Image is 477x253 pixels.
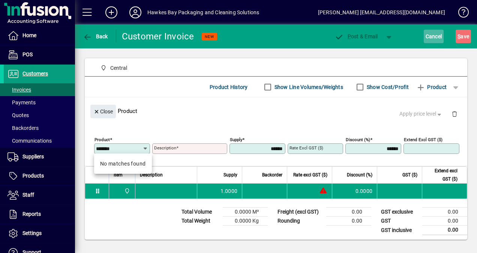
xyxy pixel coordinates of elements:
td: Total Weight [178,217,223,226]
a: POS [4,45,75,64]
mat-label: Supply [230,137,242,142]
div: [PERSON_NAME] [EMAIL_ADDRESS][DOMAIN_NAME] [318,6,445,18]
span: GST ($) [402,171,417,179]
a: Communications [4,134,75,147]
mat-label: Discount (%) [346,137,370,142]
span: Cancel [426,30,442,42]
span: Products [22,173,44,179]
a: Staff [4,186,75,205]
div: Hawkes Bay Packaging and Cleaning Solutions [147,6,259,18]
span: Payments [7,99,36,105]
td: GST [377,217,422,226]
span: POS [22,51,33,57]
td: 0.00 [422,208,467,217]
button: Apply price level [396,107,446,121]
span: S [457,33,460,39]
td: GST inclusive [377,226,422,235]
td: Total Volume [178,208,223,217]
span: ost & Email [334,33,378,39]
mat-label: Product [94,137,110,142]
span: Extend excl GST ($) [427,167,457,183]
span: Product History [210,81,248,93]
a: Settings [4,224,75,243]
button: Close [90,105,116,118]
span: Central [122,187,131,195]
mat-label: Rate excl GST ($) [289,145,323,151]
a: Home [4,26,75,45]
button: Add [99,6,123,19]
div: No matches found [100,160,146,168]
a: Knowledge Base [453,2,468,26]
app-page-header-button: Delete [445,110,463,117]
app-page-header-button: Close [88,108,118,114]
span: Customers [22,71,48,77]
label: Show Line Volumes/Weights [273,83,343,91]
span: Supply [223,171,237,179]
td: Freight (excl GST) [274,208,326,217]
td: 0.0000 M³ [223,208,268,217]
td: 0.00 [326,217,371,226]
td: GST exclusive [377,208,422,217]
span: Invoices [7,87,31,93]
mat-label: Extend excl GST ($) [404,137,442,142]
button: Delete [445,105,463,123]
span: Home [22,32,36,38]
td: 0.00 [422,226,467,235]
span: ave [457,30,469,42]
span: 1.0000 [220,187,238,195]
a: Invoices [4,83,75,96]
a: Suppliers [4,148,75,166]
mat-option: No matches found [94,157,152,171]
label: Show Cost/Profit [365,83,409,91]
button: Save [456,30,471,43]
span: Suppliers [22,154,44,160]
span: Central [97,63,130,73]
a: Backorders [4,122,75,134]
button: Profile [123,6,147,19]
span: Back [83,33,108,39]
span: Discount (%) [347,171,372,179]
app-page-header-button: Back [75,30,116,43]
td: 0.00 [326,208,371,217]
a: Reports [4,205,75,224]
div: Product [85,97,467,125]
button: Cancel [424,30,444,43]
mat-label: Description [154,145,176,151]
span: Apply price level [399,110,443,118]
span: Central [110,64,127,72]
button: Post & Email [331,30,382,43]
span: Quotes [7,112,29,118]
a: Quotes [4,109,75,122]
td: 0.0000 [332,184,377,199]
a: Products [4,167,75,185]
span: Communications [7,138,52,144]
span: Staff [22,192,34,198]
span: Settings [22,230,42,236]
td: 0.0000 Kg [223,217,268,226]
span: Reports [22,211,41,217]
span: Rate excl GST ($) [293,171,327,179]
td: Rounding [274,217,326,226]
button: Product History [207,80,251,94]
span: Backorder [262,171,282,179]
button: Back [81,30,110,43]
a: Payments [4,96,75,109]
span: Description [140,171,163,179]
div: Customer Invoice [122,30,194,42]
span: Backorders [7,125,39,131]
span: Close [93,105,113,118]
span: Item [114,171,123,179]
td: 0.00 [422,217,467,226]
span: NEW [205,34,214,39]
span: P [348,33,351,39]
